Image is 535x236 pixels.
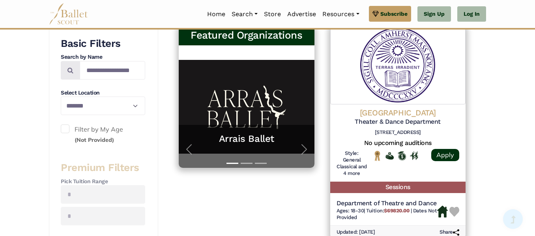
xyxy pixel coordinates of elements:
a: Sign Up [417,6,451,22]
button: Slide 3 [255,159,267,168]
img: Heart [449,207,459,217]
h4: Select Location [61,89,145,97]
h6: | | [337,208,438,221]
h4: [GEOGRAPHIC_DATA] [337,108,460,118]
h6: Style: General Classical and 4 more [337,150,367,177]
img: Offers Financial Aid [385,152,394,160]
button: Slide 2 [241,159,253,168]
h4: Search by Name [61,53,145,61]
h6: Updated: [DATE] [337,229,375,236]
h6: Share [440,229,459,236]
h5: Sessions [330,182,466,193]
img: gem.svg [372,9,379,18]
span: Ages: 18-30 [337,208,364,214]
a: Advertise [284,6,319,22]
a: Subscribe [369,6,411,22]
h3: Featured Organizations [185,29,308,42]
img: National [373,151,382,161]
label: Filter by My Age [61,125,145,145]
a: Arrais Ballet [187,133,307,145]
img: Housing Available [437,206,448,217]
span: Tuition: [366,208,410,214]
img: Offers Scholarship [398,151,406,160]
h5: Department of Theatre and Dance [337,199,438,208]
a: Home [204,6,228,22]
h6: [STREET_ADDRESS] [337,129,460,136]
span: Dates Not Provided [337,208,437,220]
b: $69820.00 [384,208,409,214]
input: Search by names... [80,61,145,80]
a: Resources [319,6,362,22]
a: Log In [457,6,486,22]
a: Apply [431,149,459,161]
a: Search [228,6,261,22]
h5: No upcoming auditions [337,139,460,147]
img: In Person [410,151,418,160]
h4: Pick Tuition Range [61,178,145,186]
h5: Theater & Dance Department [337,118,460,126]
h3: Premium Filters [61,161,145,175]
small: (Not Provided) [75,136,114,143]
h3: Basic Filters [61,37,145,50]
span: Subscribe [380,9,408,18]
button: Slide 1 [226,159,238,168]
img: Logo [330,26,466,104]
a: Store [261,6,284,22]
